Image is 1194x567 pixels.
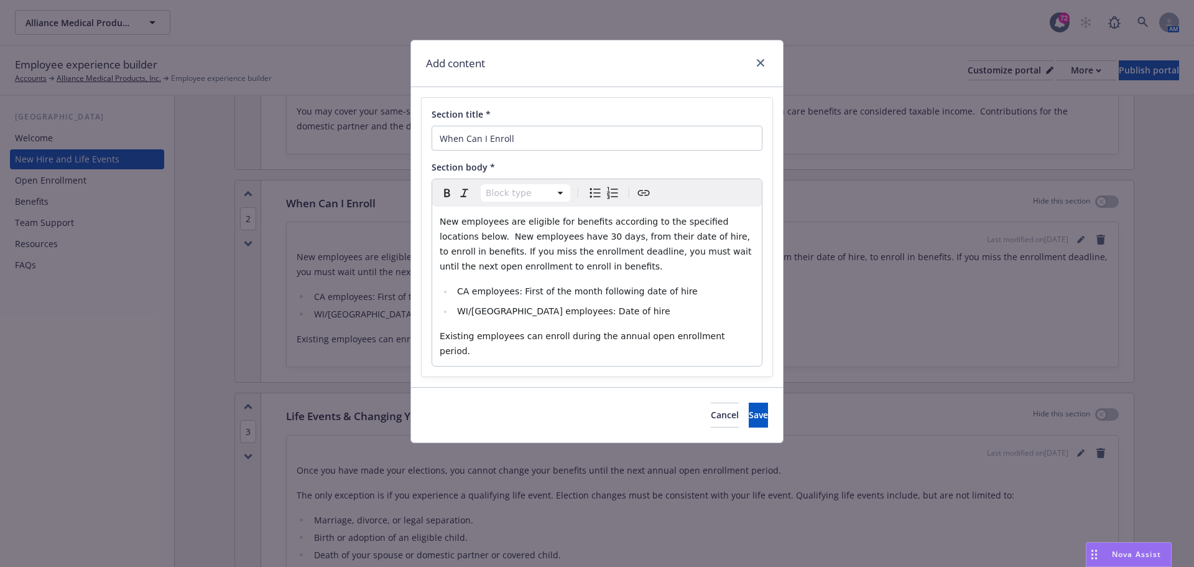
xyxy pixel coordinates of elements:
[440,217,754,271] span: New employees are eligible for benefits according to the specified locations below. New employees...
[1112,549,1161,560] span: Nova Assist
[456,184,473,202] button: Italic
[604,184,621,202] button: Numbered list
[426,55,485,72] h1: Add content
[1086,543,1102,566] div: Drag to move
[432,161,495,173] span: Section body *
[749,409,768,421] span: Save
[749,403,768,428] button: Save
[432,126,762,151] input: Add title here
[586,184,604,202] button: Bulleted list
[1086,542,1172,567] button: Nova Assist
[481,184,570,202] button: Block type
[711,409,739,421] span: Cancel
[457,286,698,296] span: CA employees: First of the month following date of hire
[711,403,739,428] button: Cancel
[635,184,652,202] button: Create link
[432,108,491,120] span: Section title *
[432,207,762,366] div: editable markdown
[753,55,768,70] a: close
[457,306,670,316] span: WI/[GEOGRAPHIC_DATA] employees: Date of hire
[440,331,728,356] span: Existing employees can enroll during the annual open enrollment period.
[438,184,456,202] button: Bold
[586,184,621,202] div: toggle group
